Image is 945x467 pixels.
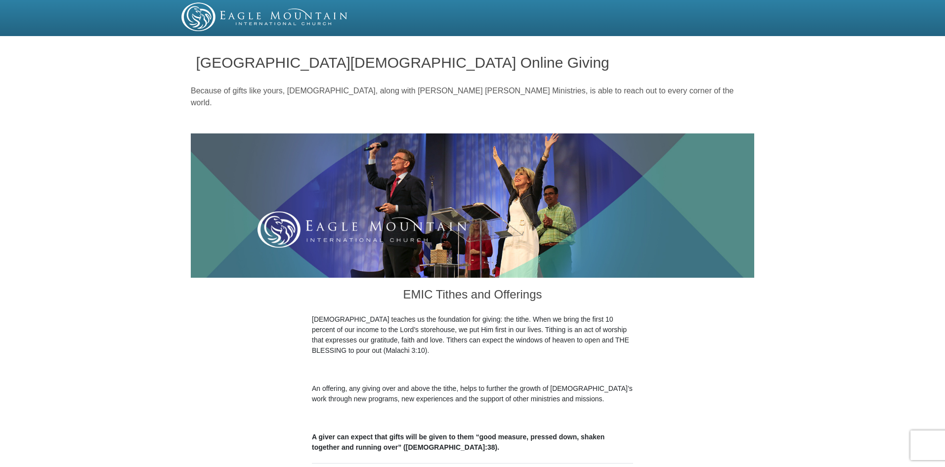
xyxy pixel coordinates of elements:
h1: [GEOGRAPHIC_DATA][DEMOGRAPHIC_DATA] Online Giving [196,54,749,71]
h3: EMIC Tithes and Offerings [312,278,633,314]
p: An offering, any giving over and above the tithe, helps to further the growth of [DEMOGRAPHIC_DAT... [312,383,633,404]
b: A giver can expect that gifts will be given to them “good measure, pressed down, shaken together ... [312,433,604,451]
p: Because of gifts like yours, [DEMOGRAPHIC_DATA], along with [PERSON_NAME] [PERSON_NAME] Ministrie... [191,85,754,109]
img: EMIC [181,2,348,31]
p: [DEMOGRAPHIC_DATA] teaches us the foundation for giving: the tithe. When we bring the first 10 pe... [312,314,633,356]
